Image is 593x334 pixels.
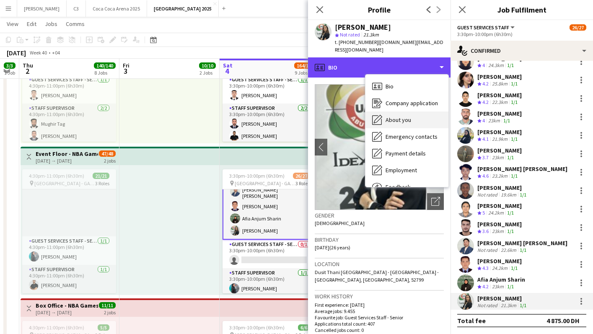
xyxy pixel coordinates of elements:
app-job-card: 3:30pm-10:00pm (6h30m)26/27 [GEOGRAPHIC_DATA] - GATE 73 Roles[PERSON_NAME][PERSON_NAME][PERSON_NA... [223,169,316,293]
h3: Job Fulfilment [451,4,593,15]
div: Not rated [477,192,499,198]
span: Bio [386,83,394,90]
span: [DEMOGRAPHIC_DATA] [315,220,365,226]
div: 2 jobs [104,308,116,316]
span: | [DOMAIN_NAME][EMAIL_ADDRESS][DOMAIN_NAME] [335,39,443,53]
h3: Event Floor - NBA Games 2025 [36,150,98,158]
span: About you [386,116,411,124]
div: 24.3km [487,62,505,69]
div: [PERSON_NAME] [PERSON_NAME] [477,165,567,173]
button: [GEOGRAPHIC_DATA] 2025 [147,0,219,17]
span: Company application [386,99,438,107]
span: 4.6 [482,173,489,179]
app-job-card: 4:30pm-11:00pm (6h30m)32/32 [GEOGRAPHIC_DATA] - GATE 73 Roles[PERSON_NAME][PERSON_NAME][PERSON_NA... [22,18,116,142]
span: 3/3 [4,62,16,69]
span: Employment [386,166,417,174]
span: 5 [482,210,485,216]
div: Bio [308,57,451,78]
app-card-role: Guest Services Staff - Senior1/14:30pm-11:00pm (6h30m)[PERSON_NAME] [22,236,116,265]
a: Jobs [41,18,61,29]
a: Comms [62,18,88,29]
div: Employment [365,162,448,179]
div: 21.9km [490,136,509,143]
h3: Work history [315,293,444,300]
div: 23km [490,228,505,235]
app-skills-label: 1/1 [511,265,518,271]
h3: Box Office - NBA Games 2025 [36,302,98,309]
a: Edit [23,18,40,29]
app-card-role: Guest Services Staff - Senior1/13:30pm-10:00pm (6h30m)[PERSON_NAME] [223,75,316,104]
div: 19.6km [499,192,518,198]
span: Sat [223,62,233,69]
button: Guest Services Staff [457,24,516,31]
div: [PERSON_NAME] [477,128,522,136]
div: Company application [365,95,448,111]
div: 3:30pm-10:00pm (6h30m) [457,31,586,37]
button: [PERSON_NAME] [17,0,67,17]
div: Confirmed [451,41,593,61]
span: Jobs [45,20,57,28]
span: Dusit Thani [GEOGRAPHIC_DATA] - [GEOGRAPHIC_DATA] - [GEOGRAPHIC_DATA], [GEOGRAPHIC_DATA], 52799 [315,269,439,283]
div: [PERSON_NAME] [477,202,522,210]
span: 4.3 [482,265,489,271]
div: Not rated [477,302,499,308]
span: 4 [222,66,233,76]
div: 22.3km [490,99,509,106]
h3: Profile [308,4,451,15]
div: Payment details [365,145,448,162]
span: 4:30pm-11:00pm (6h30m) [29,324,84,331]
app-skills-label: 1/1 [507,62,514,68]
span: [GEOGRAPHIC_DATA] - GATE 7 [235,180,295,186]
app-card-role: Staff Supervisor2/23:30pm-10:00pm (6h30m)[PERSON_NAME][PERSON_NAME] [223,104,316,144]
span: 21/21 [93,173,109,179]
span: 6/6 [298,324,310,331]
p: Cancelled jobs count: 0 [315,327,444,333]
app-card-role: Staff Supervisor1/13:30pm-10:00pm (6h30m)[PERSON_NAME] [223,268,316,297]
div: [PERSON_NAME] [477,91,522,99]
span: Thu [23,62,33,69]
div: [PERSON_NAME] [477,73,522,80]
div: [PERSON_NAME] [477,147,522,154]
div: [PERSON_NAME] [477,295,528,302]
app-skills-label: 1/1 [503,117,510,124]
div: 23km [487,117,502,124]
p: Applications total count: 407 [315,321,444,327]
div: [PERSON_NAME] [477,220,522,228]
div: 25.8km [490,80,509,88]
span: Payment details [386,150,426,157]
span: 21.3km [362,31,381,38]
div: [PERSON_NAME] [PERSON_NAME] [477,239,567,247]
button: C3 [67,0,86,17]
h3: Location [315,260,444,268]
span: Comms [66,20,85,28]
div: Feedback [365,179,448,195]
img: Crew avatar or photo [315,84,444,210]
span: t. [PHONE_NUMBER] [335,39,378,45]
app-card-role: Guest Services Staff - Senior1/14:30pm-11:00pm (6h30m)[PERSON_NAME] [22,75,116,104]
span: 4.2 [482,283,489,290]
div: 4 875.00 DH [546,316,580,325]
div: [DATE] [7,49,26,57]
app-job-card: 4:30pm-11:00pm (6h30m)21/21 [GEOGRAPHIC_DATA] - GATE 73 RolesGuest Services Staff - Senior1/14:30... [22,169,116,293]
app-skills-label: 1/1 [520,247,526,253]
span: 47/48 [99,150,116,157]
span: 2 [21,66,33,76]
div: Total fee [457,316,486,325]
div: 23km [490,283,505,290]
div: 8 Jobs [94,70,115,76]
button: Coca Coca Arena 2025 [86,0,147,17]
span: 10/10 [199,62,216,69]
div: [PERSON_NAME] [477,257,522,265]
span: 4 [482,62,485,68]
span: [DATE] (26 years) [315,244,350,251]
div: [PERSON_NAME] [477,110,522,117]
span: 26/27 [570,24,586,31]
span: Emergency contacts [386,133,438,140]
span: 3 [122,66,129,76]
div: 23km [490,154,505,161]
p: First experience: [DATE] [315,302,444,308]
span: Not rated [340,31,360,38]
span: Guest Services Staff [457,24,509,31]
span: Edit [27,20,36,28]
